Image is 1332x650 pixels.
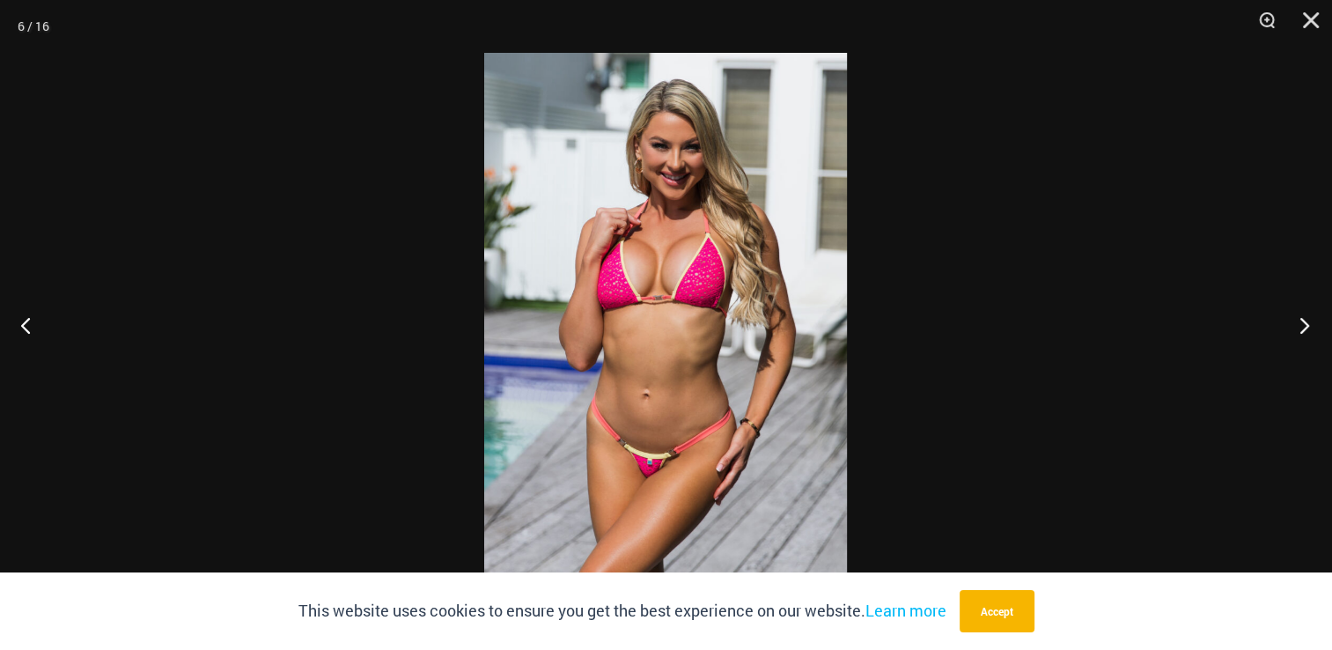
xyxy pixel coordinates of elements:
[1266,281,1332,369] button: Next
[484,53,847,597] img: Bubble Mesh Highlight Pink 309 Top 421 Micro 01
[960,590,1034,632] button: Accept
[18,13,49,40] div: 6 / 16
[865,600,946,621] a: Learn more
[298,598,946,624] p: This website uses cookies to ensure you get the best experience on our website.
